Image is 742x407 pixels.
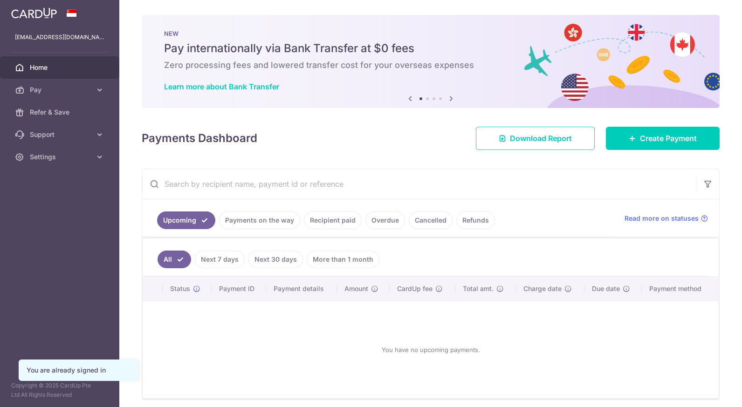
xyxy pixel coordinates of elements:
[30,130,91,139] span: Support
[170,284,190,293] span: Status
[142,169,697,199] input: Search by recipient name, payment id or reference
[365,211,405,229] a: Overdue
[307,251,379,268] a: More than 1 month
[456,211,495,229] a: Refunds
[344,284,368,293] span: Amount
[248,251,303,268] a: Next 30 days
[219,211,300,229] a: Payments on the way
[158,251,191,268] a: All
[30,85,91,95] span: Pay
[625,214,708,223] a: Read more on statuses
[625,214,699,223] span: Read more on statuses
[30,108,91,117] span: Refer & Save
[212,277,266,301] th: Payment ID
[523,284,562,293] span: Charge date
[606,127,720,150] a: Create Payment
[27,366,130,375] div: You are already signed in
[157,211,215,229] a: Upcoming
[463,284,494,293] span: Total amt.
[142,15,720,108] img: Bank transfer banner
[154,309,708,391] div: You have no upcoming payments.
[195,251,245,268] a: Next 7 days
[642,277,719,301] th: Payment method
[164,30,697,37] p: NEW
[30,152,91,162] span: Settings
[30,63,91,72] span: Home
[164,60,697,71] h6: Zero processing fees and lowered transfer cost for your overseas expenses
[510,133,572,144] span: Download Report
[164,41,697,56] h5: Pay internationally via Bank Transfer at $0 fees
[640,133,697,144] span: Create Payment
[11,7,57,19] img: CardUp
[304,211,362,229] a: Recipient paid
[142,130,257,147] h4: Payments Dashboard
[409,211,453,229] a: Cancelled
[15,33,104,42] p: [EMAIL_ADDRESS][DOMAIN_NAME]
[592,284,620,293] span: Due date
[164,82,279,91] a: Learn more about Bank Transfer
[266,277,337,301] th: Payment details
[397,284,433,293] span: CardUp fee
[476,127,595,150] a: Download Report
